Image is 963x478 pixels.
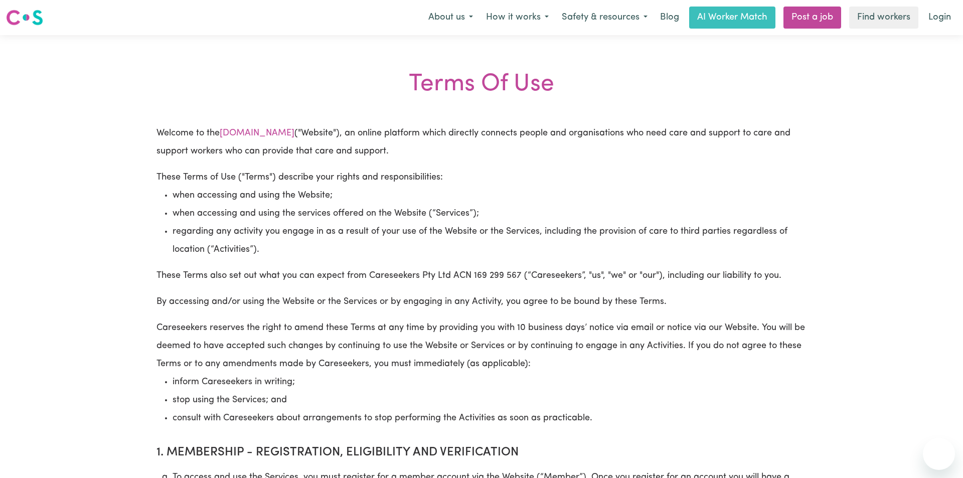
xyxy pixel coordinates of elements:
div: Terms Of Use [6,70,957,99]
button: How it works [479,7,555,28]
button: About us [422,7,479,28]
a: Careseekers logo [6,6,43,29]
button: Safety & resources [555,7,654,28]
a: Find workers [849,7,918,29]
p: Careseekers reserves the right to amend these Terms at any time by providing you with 10 business... [156,319,807,427]
iframe: Button to launch messaging window [923,438,955,470]
li: when accessing and using the services offered on the Website (“Services”); [173,205,807,223]
img: Careseekers logo [6,9,43,27]
a: Post a job [783,7,841,29]
li: consult with Careseekers about arrangements to stop performing the Activities as soon as practica... [173,409,807,427]
a: [DOMAIN_NAME] [220,129,294,138]
a: AI Worker Match [689,7,775,29]
p: These Terms also set out what you can expect from Careseekers Pty Ltd ACN 169 299 567 (“Careseeke... [156,267,807,285]
li: when accessing and using the Website; [173,187,807,205]
li: inform Careseekers in writing; [173,373,807,391]
li: stop using the Services; and [173,391,807,409]
a: Login [922,7,957,29]
p: These Terms of Use ("Terms") describe your rights and responsibilities: [156,169,807,259]
h4: 1. MEMBERSHIP - REGISTRATION, ELIGIBILITY AND VERIFICATION [156,435,807,465]
p: Welcome to the ("Website"), an online platform which directly connects people and organisations w... [156,124,807,161]
p: By accessing and/or using the Website or the Services or by engaging in any Activity, you agree t... [156,293,807,311]
a: Blog [654,7,685,29]
li: regarding any activity you engage in as a result of your use of the Website or the Services, incl... [173,223,807,259]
